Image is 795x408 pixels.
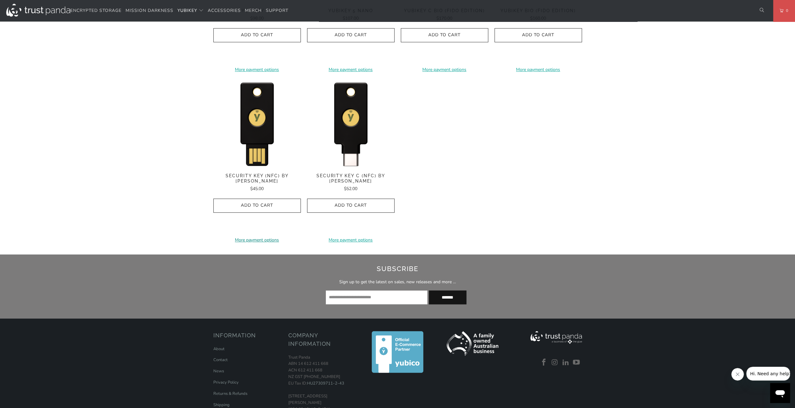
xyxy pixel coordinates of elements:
[158,264,637,274] h2: Subscribe
[314,33,388,38] span: Add to Cart
[307,173,395,192] a: Security Key C (NFC) by [PERSON_NAME] $52.00
[213,173,301,192] a: Security Key (NFC) by [PERSON_NAME] $45.00
[539,359,549,367] a: Trust Panda Australia on Facebook
[307,380,344,386] a: HU27309711-2-43
[208,8,241,13] span: Accessories
[245,8,262,13] span: Merch
[177,3,204,18] summary: YubiKey
[213,28,301,42] button: Add to Cart
[4,4,45,9] span: Hi. Need any help?
[550,359,559,367] a: Trust Panda Australia on Instagram
[783,7,788,14] span: 0
[158,279,637,285] p: Sign up to get the latest on sales, new releases and more …
[770,383,790,403] iframe: Button to launch messaging window
[266,3,288,18] a: Support
[307,79,395,167] a: Security Key C (NFC) by Yubico - Trust Panda Security Key C (NFC) by Yubico - Trust Panda
[126,3,173,18] a: Mission Darkness
[307,199,395,213] button: Add to Cart
[401,66,488,73] a: More payment options
[213,402,230,408] a: Shipping
[126,8,173,13] span: Mission Darkness
[245,3,262,18] a: Merch
[494,66,582,73] a: More payment options
[401,28,488,42] button: Add to Cart
[307,28,395,42] button: Add to Cart
[213,357,228,363] a: Contact
[307,173,395,184] span: Security Key C (NFC) by [PERSON_NAME]
[213,391,247,396] a: Returns & Refunds
[213,380,239,385] a: Privacy Policy
[561,359,570,367] a: Trust Panda Australia on LinkedIn
[314,203,388,208] span: Add to Cart
[70,3,288,18] nav: Translation missing: en.navigation.header.main_nav
[731,368,744,380] iframe: Close message
[213,368,224,374] a: News
[6,4,70,17] img: Trust Panda Australia
[70,8,122,13] span: Encrypted Storage
[213,346,225,352] a: About
[307,79,395,167] img: Security Key C (NFC) by Yubico - Trust Panda
[307,237,395,244] a: More payment options
[213,79,301,167] a: Security Key (NFC) by Yubico - Trust Panda Security Key (NFC) by Yubico - Trust Panda
[344,186,357,192] span: $52.00
[208,3,241,18] a: Accessories
[213,173,301,184] span: Security Key (NFC) by [PERSON_NAME]
[307,66,395,73] a: More payment options
[213,199,301,213] button: Add to Cart
[250,186,264,192] span: $45.00
[407,33,482,38] span: Add to Cart
[501,33,575,38] span: Add to Cart
[177,8,197,13] span: YubiKey
[213,237,301,244] a: More payment options
[572,359,581,367] a: Trust Panda Australia on YouTube
[220,33,294,38] span: Add to Cart
[746,367,790,380] iframe: Message from company
[494,28,582,42] button: Add to Cart
[213,79,301,167] img: Security Key (NFC) by Yubico - Trust Panda
[220,203,294,208] span: Add to Cart
[213,66,301,73] a: More payment options
[266,8,288,13] span: Support
[70,3,122,18] a: Encrypted Storage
